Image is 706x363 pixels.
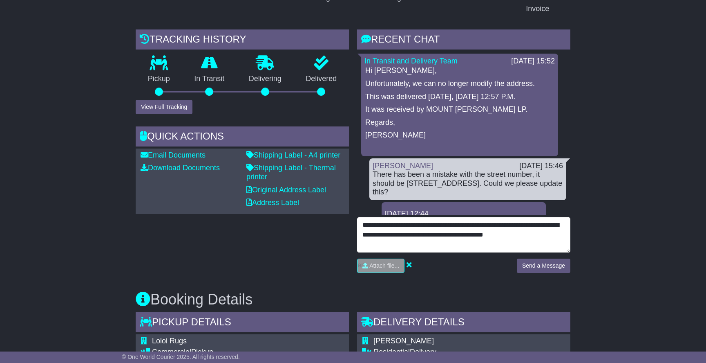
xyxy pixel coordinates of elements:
div: [DATE] 15:46 [519,162,563,171]
a: Original Address Label [246,186,326,194]
p: Unfortunately, we can no longer modify the address. [365,79,554,88]
div: Tracking history [136,29,349,52]
div: [DATE] 15:52 [511,57,555,66]
div: RECENT CHAT [357,29,570,52]
button: Send a Message [517,259,570,273]
span: Commercial [152,348,191,356]
a: Shipping Label - Thermal printer [246,164,336,181]
p: It was received by MOUNT [PERSON_NAME] LP. [365,105,554,114]
span: © One World Courier 2025. All rights reserved. [122,354,240,360]
div: [DATE] 12:44 [385,210,543,219]
p: Pickup [136,74,182,83]
a: Email Documents [141,151,206,159]
span: Loloi Rugs [152,337,187,345]
p: Hi [PERSON_NAME], [365,66,554,75]
div: Quick Actions [136,126,349,149]
div: Delivery [373,348,565,357]
a: Shipping Label - A4 printer [246,151,340,159]
p: In Transit [182,74,237,83]
p: Delivering [237,74,294,83]
a: Download Documents [141,164,220,172]
span: [PERSON_NAME] [373,337,434,345]
button: View Full Tracking [136,100,192,114]
div: Delivery Details [357,312,570,334]
a: Address Label [246,198,299,207]
div: Pickup Details [136,312,349,334]
div: Pickup [152,348,344,357]
p: This was delivered [DATE], [DATE] 12:57 P.M. [365,92,554,101]
h3: Booking Details [136,291,570,308]
a: [PERSON_NAME] [373,162,433,170]
p: [PERSON_NAME] [365,131,554,140]
a: In Transit and Delivery Team [364,57,458,65]
p: Delivered [294,74,349,83]
div: There has been a mistake with the street number, it should be [STREET_ADDRESS]. Could we please u... [373,170,563,197]
p: Regards, [365,118,554,127]
span: Residential [373,348,410,356]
